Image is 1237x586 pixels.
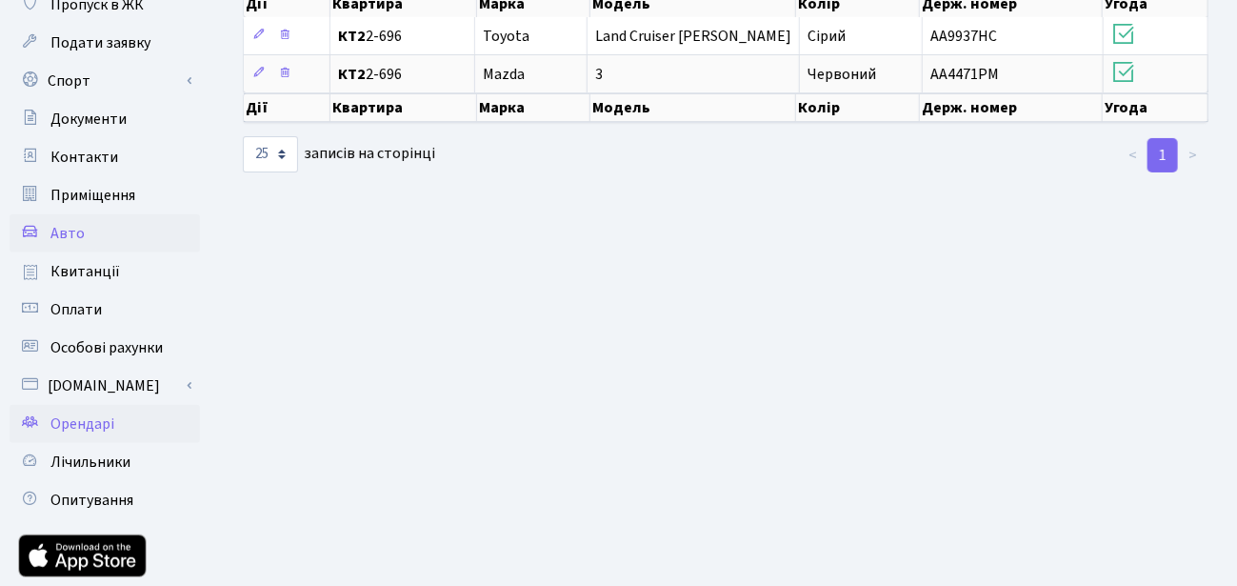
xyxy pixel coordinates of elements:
a: Спорт [10,62,200,100]
span: Лічильники [50,452,130,473]
span: AA4471PM [930,64,999,85]
a: Квитанції [10,253,200,291]
a: Контакти [10,138,200,176]
span: Авто [50,223,85,244]
span: 3 [595,64,603,85]
span: Контакти [50,147,118,168]
span: Оплати [50,299,102,320]
span: Сірий [808,26,846,47]
th: Колір [796,93,920,122]
b: КТ2 [338,64,366,85]
select: записів на сторінці [243,136,298,172]
a: Документи [10,100,200,138]
th: Квартира [330,93,477,122]
span: Особові рахунки [50,337,163,358]
span: Land Cruiser [PERSON_NAME] [595,26,791,47]
span: Toyota [483,26,529,47]
span: Документи [50,109,127,130]
a: 1 [1147,138,1178,172]
span: Орендарі [50,414,114,434]
label: записів на сторінці [243,136,435,172]
th: Марка [477,93,590,122]
a: [DOMAIN_NAME] [10,367,200,405]
th: Модель [590,93,796,122]
a: Подати заявку [10,24,200,62]
span: Квитанції [50,261,120,282]
th: Угода [1103,93,1209,122]
span: Подати заявку [50,32,150,53]
a: Лічильники [10,443,200,481]
span: Опитування [50,490,133,511]
span: Червоний [808,64,876,85]
a: Опитування [10,481,200,519]
span: AA9937HC [930,26,997,47]
a: Орендарі [10,405,200,443]
span: 2-696 [338,29,468,44]
span: Приміщення [50,185,135,206]
span: 2-696 [338,67,468,82]
span: Mazda [483,64,525,85]
a: Особові рахунки [10,329,200,367]
a: Авто [10,214,200,253]
b: КТ2 [338,26,366,47]
th: Держ. номер [920,93,1103,122]
a: Оплати [10,291,200,329]
th: Дії [244,93,330,122]
a: Приміщення [10,176,200,214]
